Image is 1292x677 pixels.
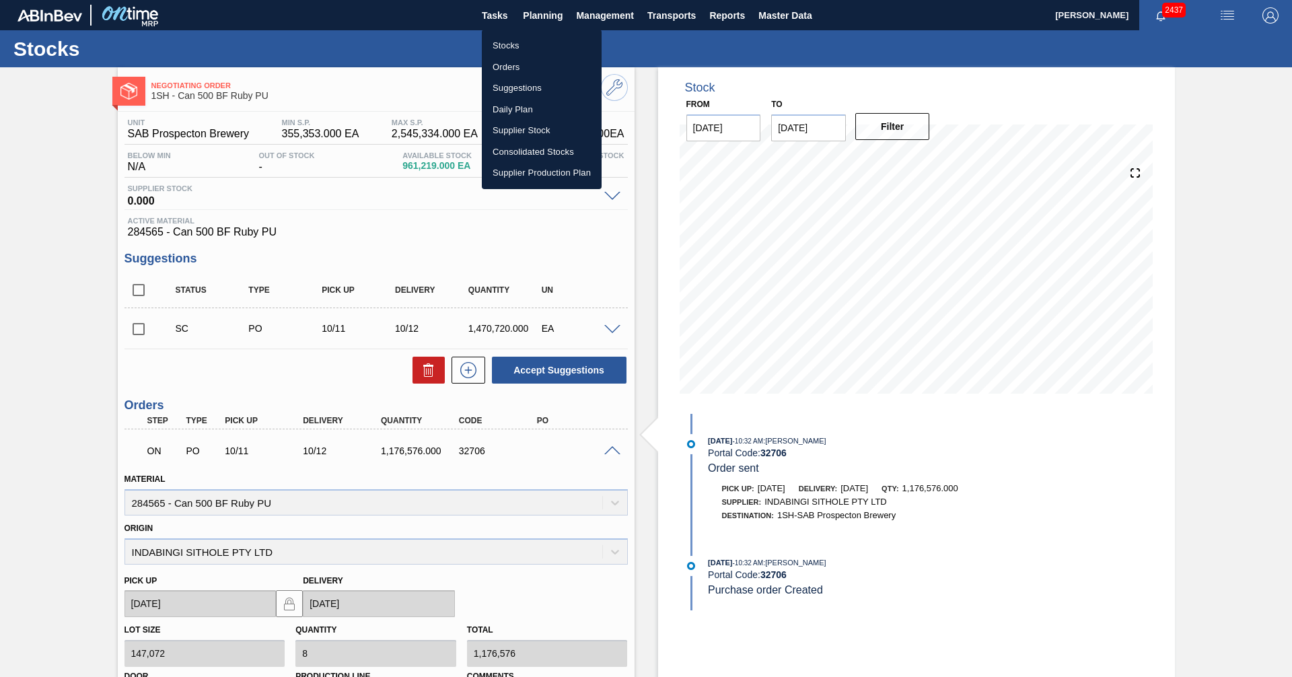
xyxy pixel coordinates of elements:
a: Consolidated Stocks [482,141,602,163]
a: Stocks [482,35,602,57]
a: Suggestions [482,77,602,99]
a: Orders [482,57,602,78]
a: Supplier Production Plan [482,162,602,184]
a: Daily Plan [482,99,602,120]
a: Supplier Stock [482,120,602,141]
